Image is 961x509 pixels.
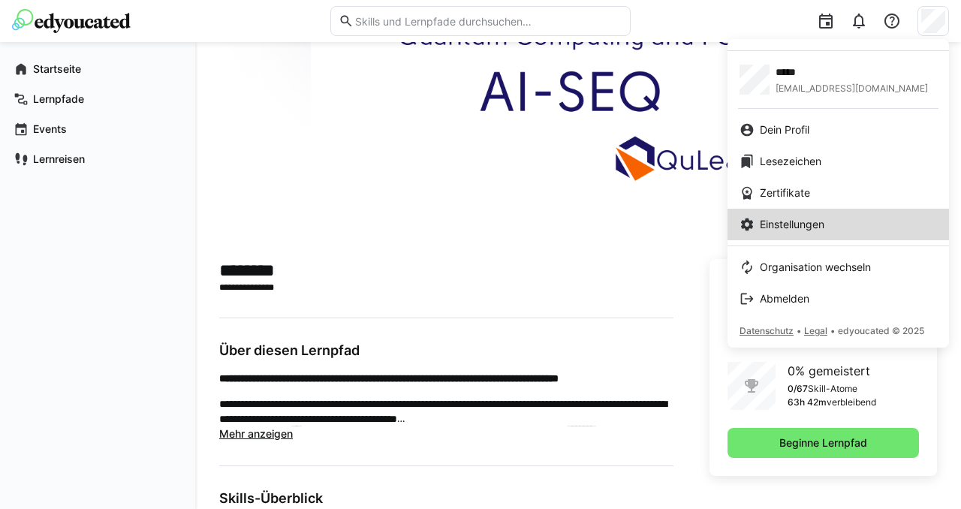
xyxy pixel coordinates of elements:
span: Datenschutz [740,325,794,336]
span: Zertifikate [760,185,810,200]
span: Legal [804,325,827,336]
span: Dein Profil [760,122,809,137]
span: • [797,325,801,336]
span: edyoucated © 2025 [838,325,924,336]
span: Organisation wechseln [760,260,871,275]
span: Einstellungen [760,217,824,232]
span: Lesezeichen [760,154,821,169]
span: • [830,325,835,336]
span: Abmelden [760,291,809,306]
span: [EMAIL_ADDRESS][DOMAIN_NAME] [776,83,928,95]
